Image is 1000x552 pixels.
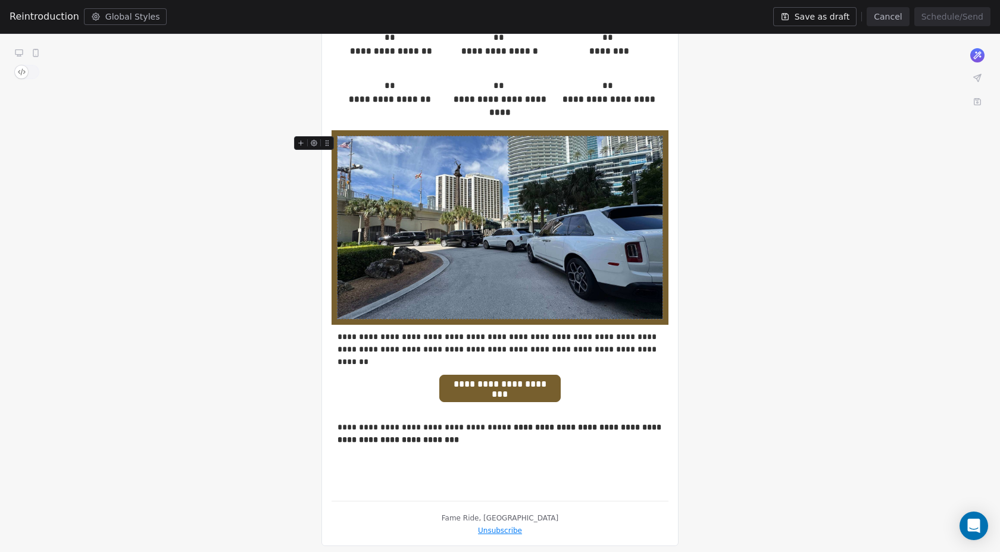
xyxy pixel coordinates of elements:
button: Global Styles [84,8,167,25]
button: Cancel [867,7,909,26]
div: Open Intercom Messenger [960,512,988,540]
span: Reintroduction [10,10,79,24]
button: Schedule/Send [914,7,990,26]
button: Save as draft [773,7,857,26]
